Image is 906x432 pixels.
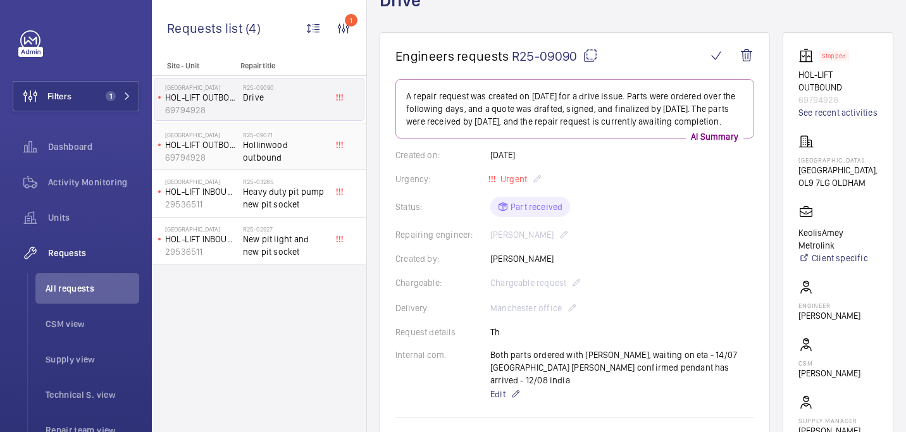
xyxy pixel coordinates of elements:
span: Engineers requests [395,48,509,64]
p: 29536511 [165,245,238,258]
span: Hollinwood outbound [243,139,326,164]
span: 1 [106,91,116,101]
p: [GEOGRAPHIC_DATA] [165,83,238,91]
p: 69794928 [798,94,878,106]
h2: R25-03285 [243,178,326,185]
p: [GEOGRAPHIC_DATA] [165,131,238,139]
span: CSM view [46,318,139,330]
p: 29536511 [165,198,238,211]
p: [GEOGRAPHIC_DATA] [798,156,878,164]
p: HOL-LIFT OUTBOUND [165,139,238,151]
span: Supply view [46,353,139,366]
p: Repair title [240,61,324,70]
p: [GEOGRAPHIC_DATA] [165,225,238,233]
span: Drive [243,91,326,104]
p: OL9 7LG OLDHAM [798,176,878,189]
a: See recent activities [798,106,878,119]
p: Supply manager [798,417,878,424]
h2: R25-09090 [243,83,326,91]
p: 69794928 [165,151,238,164]
img: elevator.svg [798,48,819,63]
p: HOL-LIFT OUTBOUND [165,91,238,104]
p: KeolisAmey Metrolink [798,226,878,252]
span: Requests list [167,20,245,36]
span: New pit light and new pit socket [243,233,326,258]
p: A repair request was created on [DATE] for a drive issue. Parts were ordered over the following d... [406,90,743,128]
p: Site - Unit [152,61,235,70]
h2: R25-09071 [243,131,326,139]
p: 69794928 [165,104,238,116]
span: Edit [490,388,506,400]
span: All requests [46,282,139,295]
span: R25-09090 [512,48,598,64]
button: Filters1 [13,81,139,111]
p: Engineer [798,302,860,309]
p: HOL-LIFT OUTBOUND [798,68,878,94]
p: CSM [798,359,860,367]
span: Filters [47,90,71,102]
span: Technical S. view [46,388,139,401]
p: [PERSON_NAME] [798,367,860,380]
p: [PERSON_NAME] [798,309,860,322]
span: Units [48,211,139,224]
span: Activity Monitoring [48,176,139,188]
p: Stopped [822,54,846,58]
p: AI Summary [686,130,743,143]
p: HOL-LIFT INBOUND [165,185,238,198]
h2: R25-02927 [243,225,326,233]
p: HOL-LIFT INBOUND [165,233,238,245]
span: Requests [48,247,139,259]
span: Heavy duty pit pump new pit socket [243,185,326,211]
p: [GEOGRAPHIC_DATA], [798,164,878,176]
a: Client specific [798,252,878,264]
span: Dashboard [48,140,139,153]
p: [GEOGRAPHIC_DATA] [165,178,238,185]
